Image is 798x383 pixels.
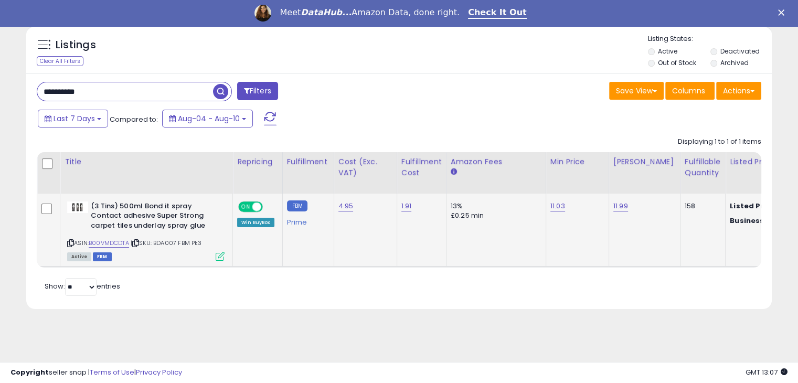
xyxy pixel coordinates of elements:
span: Columns [672,86,705,96]
div: ASIN: [67,201,225,260]
span: FBM [93,252,112,261]
div: 158 [685,201,717,211]
span: 2025-08-18 13:07 GMT [746,367,788,377]
div: Win BuyBox [237,218,274,227]
a: 11.99 [613,201,628,211]
button: Filters [237,82,278,100]
a: 1.91 [401,201,412,211]
span: Compared to: [110,114,158,124]
div: Fulfillable Quantity [685,156,721,178]
div: Amazon Fees [451,156,541,167]
div: Min Price [550,156,604,167]
span: OFF [261,202,278,211]
label: Out of Stock [658,58,696,67]
div: Repricing [237,156,278,167]
div: Close [778,9,789,16]
div: Meet Amazon Data, done right. [280,7,460,18]
strong: Copyright [10,367,49,377]
span: | SKU: BDA007 FBM Pk3 [131,239,202,247]
div: £0.25 min [451,211,538,220]
label: Archived [720,58,748,67]
b: (3 Tins) 500ml Bond it spray Contact adhesive Super Strong carpet tiles underlay spray glue [91,201,218,233]
button: Last 7 Days [38,110,108,127]
i: DataHub... [301,7,352,17]
a: Privacy Policy [136,367,182,377]
span: Last 7 Days [54,113,95,124]
b: Listed Price: [730,201,778,211]
div: Cost (Exc. VAT) [338,156,392,178]
div: Fulfillment Cost [401,156,442,178]
small: FBM [287,200,307,211]
label: Active [658,47,677,56]
div: 13% [451,201,538,211]
button: Actions [716,82,761,100]
div: Title [65,156,228,167]
button: Aug-04 - Aug-10 [162,110,253,127]
a: B00VMDCDTA [89,239,129,248]
span: All listings currently available for purchase on Amazon [67,252,91,261]
a: Terms of Use [90,367,134,377]
div: seller snap | | [10,368,182,378]
span: ON [239,202,252,211]
button: Save View [609,82,664,100]
button: Columns [665,82,715,100]
span: Show: entries [45,281,120,291]
div: [PERSON_NAME] [613,156,676,167]
a: Check It Out [468,7,527,19]
small: Amazon Fees. [451,167,457,177]
a: 11.03 [550,201,565,211]
b: Business Price: [730,216,788,226]
div: Prime [287,214,326,227]
div: Clear All Filters [37,56,83,66]
img: 31f7hPebKtL._SL40_.jpg [67,201,88,213]
h5: Listings [56,38,96,52]
p: Listing States: [648,34,772,44]
a: 4.95 [338,201,354,211]
span: Aug-04 - Aug-10 [178,113,240,124]
img: Profile image for Georgie [254,5,271,22]
label: Deactivated [720,47,759,56]
div: Displaying 1 to 1 of 1 items [678,137,761,147]
div: Fulfillment [287,156,329,167]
